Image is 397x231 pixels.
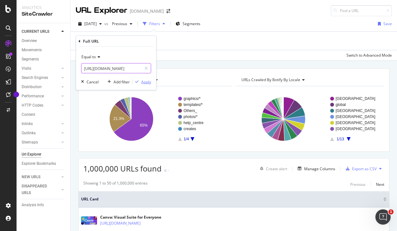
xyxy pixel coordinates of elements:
[100,214,168,220] div: Canva: Visual Suite for Everyone
[22,93,44,100] div: Performance
[22,5,65,10] div: Analytics
[166,9,170,13] div: arrow-right-arrow-left
[22,160,56,167] div: Explorer Bookmarks
[173,19,203,29] button: Segments
[76,5,127,16] div: URL Explorer
[105,79,130,85] button: Add filter
[22,151,41,158] div: Url Explorer
[257,164,287,174] button: Create alert
[352,166,377,171] div: Export as CSV
[130,8,164,14] div: [DOMAIN_NAME]
[344,50,392,60] button: Switch to Advanced Mode
[22,38,66,44] a: Overview
[83,38,99,44] div: Full URL
[22,111,66,118] a: Content
[81,216,97,225] img: main image
[336,115,375,119] text: [GEOGRAPHIC_DATA]
[22,65,31,72] div: Visits
[22,84,42,90] div: Distribution
[22,56,39,63] div: Segments
[184,102,203,107] text: templates/*
[22,10,65,18] div: SiteCrawler
[13,92,19,97] div: Tooltip anchor
[114,79,130,84] div: Add filter
[235,91,382,147] svg: A chart.
[337,137,344,141] text: 1/13
[331,5,392,16] input: Find a URL
[350,180,366,188] button: Previous
[164,170,167,171] img: Equal
[22,139,38,146] div: Sitemaps
[83,180,148,188] div: Showing 1 to 50 of 1,000,000 entries
[184,121,204,125] text: help_centre
[184,96,201,101] text: graphics/*
[114,116,124,121] text: 21.3%
[375,209,391,225] iframe: Intercom live chat
[184,108,197,113] text: Others_
[22,121,33,127] div: Inlinks
[183,21,200,26] span: Segments
[22,47,66,53] a: Movements
[140,123,148,128] text: 65%
[81,196,382,202] span: URL Card
[336,121,375,125] text: [GEOGRAPHIC_DATA]
[76,19,104,29] button: [DATE]
[109,21,127,26] span: Previous
[141,79,151,84] div: Apply
[83,91,230,147] svg: A chart.
[346,52,392,58] div: Switch to Advanced Mode
[375,19,392,29] button: Save
[388,209,394,214] span: 1
[81,54,96,59] span: Equal to
[22,183,59,196] a: DISAPPEARED URLS
[383,21,392,26] div: Save
[22,74,48,81] div: Search Engines
[22,151,66,158] a: Url Explorer
[22,28,59,35] a: CURRENT URLS
[22,160,66,167] a: Explorer Bookmarks
[22,74,59,81] a: Search Engines
[376,180,384,188] button: Next
[184,137,189,141] text: 1/4
[22,28,49,35] div: CURRENT URLS
[336,127,375,131] text: [GEOGRAPHIC_DATA]
[350,182,366,187] div: Previous
[22,47,42,53] div: Movements
[133,79,151,85] button: Apply
[87,79,99,84] div: Cancel
[22,38,37,44] div: Overview
[22,102,59,109] a: HTTP Codes
[22,111,35,118] div: Content
[241,77,300,82] span: URLs Crawled By Botify By locale
[22,202,44,208] div: Analysis Info
[22,174,59,180] a: NEW URLS
[22,84,59,90] a: Distribution
[149,21,160,26] div: Filters
[84,21,97,26] span: 2025 Aug. 17th
[240,75,379,85] h4: URLs Crawled By Botify By locale
[295,165,335,172] button: Manage Columns
[22,102,43,109] div: HTTP Codes
[168,168,169,173] div: -
[22,121,59,127] a: Inlinks
[22,130,36,136] div: Outlinks
[22,130,59,136] a: Outlinks
[22,174,40,180] div: NEW URLS
[88,75,226,85] h4: URLs Crawled By Botify By pagetype
[22,183,54,196] div: DISAPPEARED URLS
[304,166,335,171] div: Manage Columns
[109,19,135,29] button: Previous
[376,182,384,187] div: Next
[140,19,168,29] button: Filters
[22,139,59,146] a: Sitemaps
[104,21,109,26] span: vs
[79,79,99,85] button: Cancel
[184,115,198,119] text: photos/*
[22,65,59,72] a: Visits
[266,166,287,171] div: Create alert
[100,220,141,227] a: [URL][DOMAIN_NAME]
[343,164,377,174] button: Export as CSV
[83,163,162,174] span: 1,000,000 URLs found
